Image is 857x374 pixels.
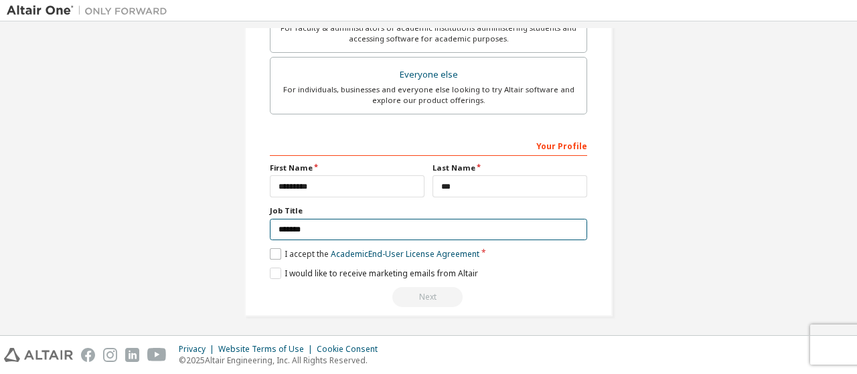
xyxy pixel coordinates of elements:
img: linkedin.svg [125,348,139,362]
a: Academic End-User License Agreement [331,248,479,260]
label: Job Title [270,205,587,216]
div: Read and acccept EULA to continue [270,287,587,307]
label: I accept the [270,248,479,260]
label: Last Name [433,163,587,173]
img: facebook.svg [81,348,95,362]
div: Your Profile [270,134,587,156]
div: Website Terms of Use [218,344,317,355]
div: Privacy [179,344,218,355]
div: Everyone else [279,66,578,84]
img: youtube.svg [147,348,167,362]
img: Altair One [7,4,174,17]
label: I would like to receive marketing emails from Altair [270,268,478,279]
div: Cookie Consent [317,344,386,355]
img: instagram.svg [103,348,117,362]
p: © 2025 Altair Engineering, Inc. All Rights Reserved. [179,355,386,366]
label: First Name [270,163,424,173]
img: altair_logo.svg [4,348,73,362]
div: For faculty & administrators of academic institutions administering students and accessing softwa... [279,23,578,44]
div: For individuals, businesses and everyone else looking to try Altair software and explore our prod... [279,84,578,106]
